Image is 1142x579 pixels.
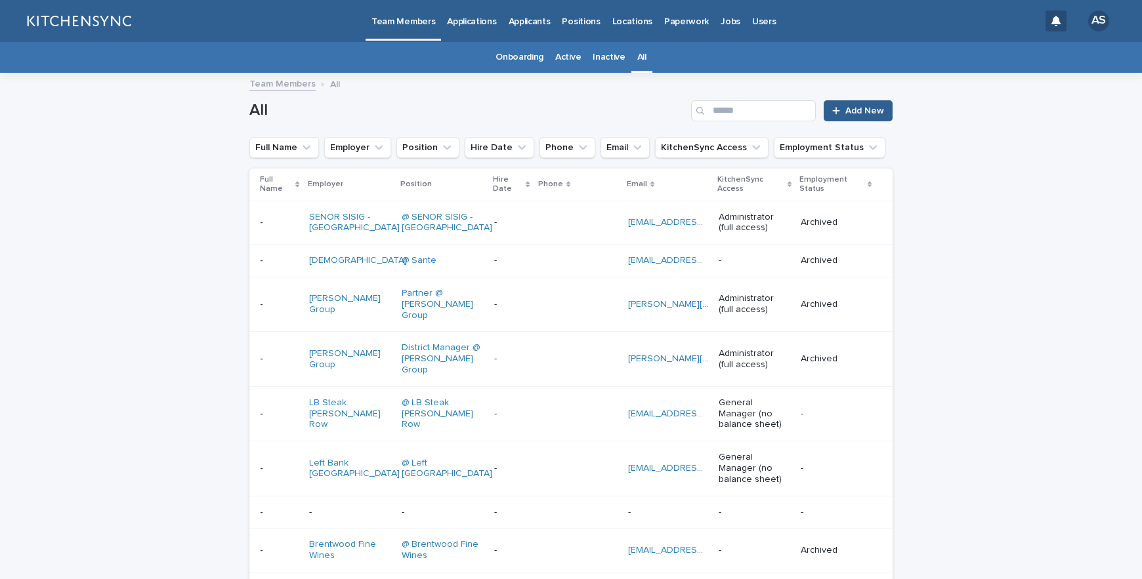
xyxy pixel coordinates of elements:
a: @ SENOR SISIG - [GEOGRAPHIC_DATA] [402,212,492,234]
a: [EMAIL_ADDRESS][DOMAIN_NAME] [628,218,776,227]
p: Employer [308,177,343,191]
a: Left Bank [GEOGRAPHIC_DATA] [309,458,400,480]
a: [PERSON_NAME][EMAIL_ADDRESS][DOMAIN_NAME] [628,300,848,309]
a: Brentwood Fine Wines [309,539,391,561]
p: Archived [801,545,872,556]
tr: -- Left Bank [GEOGRAPHIC_DATA] @ Left [GEOGRAPHIC_DATA] - [EMAIL_ADDRESS][DOMAIN_NAME] General Ma... [249,441,893,496]
p: Archived [801,255,872,266]
p: - [260,252,266,266]
p: - [260,504,266,518]
span: Add New [845,106,884,115]
button: Employment Status [774,137,885,158]
p: - [402,507,484,518]
a: Onboarding [496,42,543,73]
p: Administrator (full access) [719,212,790,234]
a: Partner @ [PERSON_NAME] Group [402,288,484,321]
button: Hire Date [465,137,534,158]
p: Archived [801,217,872,228]
a: Inactive [593,42,625,73]
a: [PERSON_NAME][EMAIL_ADDRESS][DOMAIN_NAME] [628,354,848,363]
button: Phone [539,137,595,158]
a: @ Brentwood Fine Wines [402,539,484,561]
button: Full Name [249,137,319,158]
button: KitchenSync Access [655,137,769,158]
p: - [309,507,391,518]
p: - [494,409,529,420]
a: [PERSON_NAME] Group [309,293,391,315]
tr: -- [PERSON_NAME] Group Partner @ [PERSON_NAME] Group - [PERSON_NAME][EMAIL_ADDRESS][DOMAIN_NAME] ... [249,277,893,331]
p: - [494,507,529,518]
a: Add New [824,100,893,121]
a: Active [555,42,581,73]
p: KitchenSync Access [717,172,784,197]
p: - [801,507,872,518]
a: @ Sante [402,255,436,266]
p: - [494,463,529,474]
p: - [494,217,529,228]
a: [EMAIL_ADDRESS][DOMAIN_NAME] [628,464,776,473]
tr: -- Brentwood Fine Wines @ Brentwood Fine Wines - [EMAIL_ADDRESS][DOMAIN_NAME] -Archived [249,529,893,572]
p: - [719,255,790,266]
tr: -- --- -- -- [249,496,893,529]
button: Position [396,137,459,158]
p: - [719,507,790,518]
p: - [494,299,529,310]
p: All [330,76,340,90]
p: - [260,351,266,365]
p: Employment Status [799,172,864,197]
tr: -- SENOR SISIG - [GEOGRAPHIC_DATA] @ SENOR SISIG - [GEOGRAPHIC_DATA] - [EMAIL_ADDRESS][DOMAIN_NAM... [249,201,893,245]
p: Archived [801,299,872,310]
a: [EMAIL_ADDRESS][DOMAIN_NAME] [628,256,776,265]
a: LB Steak [PERSON_NAME] Row [309,397,391,430]
a: @ Left [GEOGRAPHIC_DATA] [402,458,492,480]
h1: All [249,101,686,120]
p: - [494,545,529,556]
a: [EMAIL_ADDRESS][DOMAIN_NAME] [628,409,776,418]
p: - [260,406,266,420]
a: [PERSON_NAME] Group [309,348,391,370]
a: [DEMOGRAPHIC_DATA] [309,255,407,266]
p: Archived [801,353,872,365]
tr: -- [PERSON_NAME] Group District Manager @ [PERSON_NAME] Group - [PERSON_NAME][EMAIL_ADDRESS][DOMA... [249,332,893,386]
input: Search [691,100,816,121]
p: Hire Date [493,172,523,197]
a: [EMAIL_ADDRESS][DOMAIN_NAME] [628,546,776,555]
p: - [801,463,872,474]
p: - [494,353,529,365]
p: Position [400,177,432,191]
p: General Manager (no balance sheet) [719,397,790,430]
tr: -- LB Steak [PERSON_NAME] Row @ LB Steak [PERSON_NAME] Row - [EMAIL_ADDRESS][DOMAIN_NAME] General... [249,386,893,441]
a: All [637,42,646,73]
p: - [719,545,790,556]
p: - [260,214,266,228]
p: - [494,255,529,266]
p: Administrator (full access) [719,348,790,370]
p: - [260,296,266,310]
div: AS [1088,10,1109,31]
p: - [628,504,633,518]
a: @ LB Steak [PERSON_NAME] Row [402,397,484,430]
p: - [260,460,266,474]
a: District Manager @ [PERSON_NAME] Group [402,342,484,375]
a: Team Members [249,75,316,90]
button: Email [601,137,650,158]
p: - [260,542,266,556]
a: SENOR SISIG - [GEOGRAPHIC_DATA] [309,212,400,234]
p: Phone [538,177,563,191]
p: Full Name [260,172,292,197]
tr: -- [DEMOGRAPHIC_DATA] @ Sante - [EMAIL_ADDRESS][DOMAIN_NAME] -Archived [249,245,893,277]
p: Email [627,177,647,191]
button: Employer [324,137,391,158]
p: General Manager (no balance sheet) [719,452,790,485]
p: - [801,409,872,420]
img: lGNCzQTxQVKGkIr0XjOy [26,8,131,34]
p: Administrator (full access) [719,293,790,315]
